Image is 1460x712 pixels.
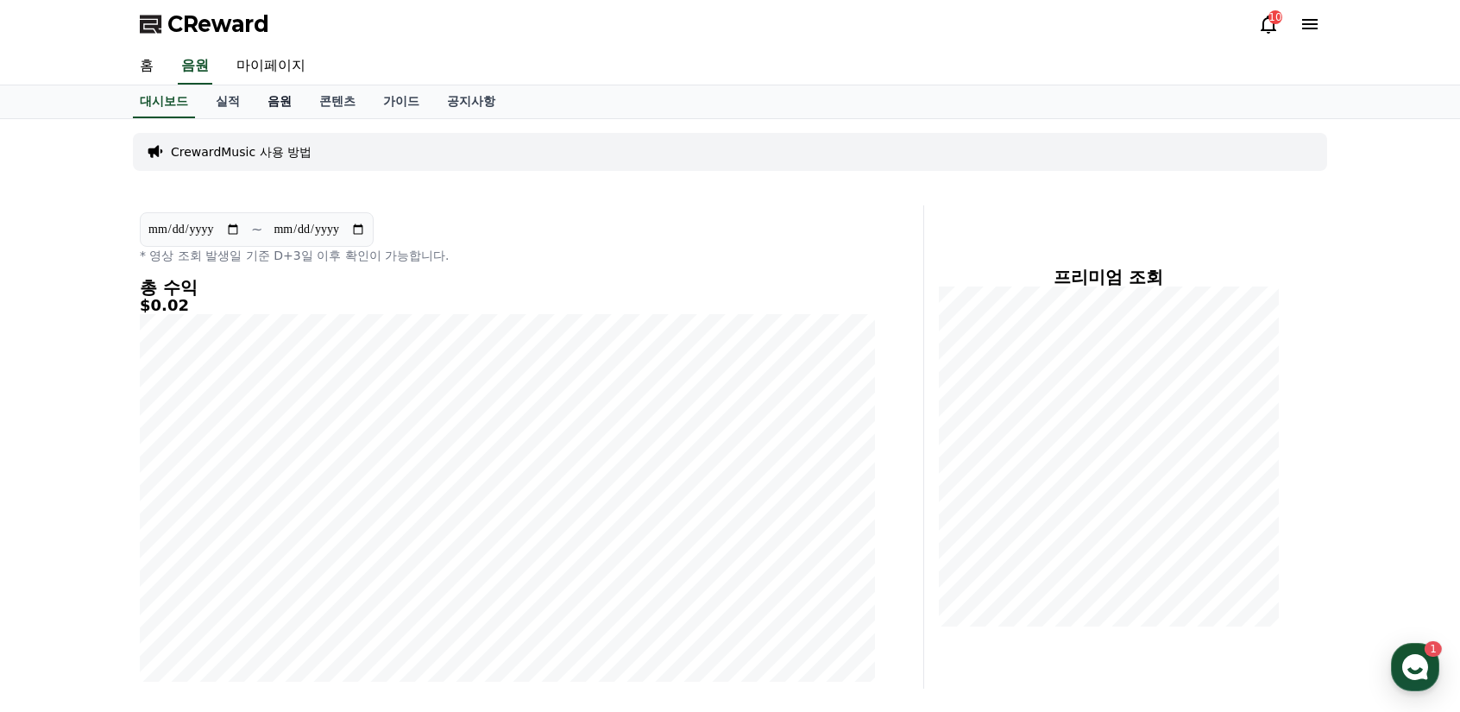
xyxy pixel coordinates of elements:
a: 음원 [254,85,305,118]
a: 홈 [126,48,167,85]
span: 설정 [267,573,287,587]
a: 음원 [178,48,212,85]
p: ~ [251,219,262,240]
span: 홈 [54,573,65,587]
a: 콘텐츠 [305,85,369,118]
h4: 프리미엄 조회 [938,268,1279,287]
a: 설정 [223,547,331,590]
span: CReward [167,10,269,38]
span: 대화 [158,574,179,588]
a: CReward [140,10,269,38]
a: 1대화 [114,547,223,590]
h4: 총 수익 [140,278,875,297]
a: 마이페이지 [223,48,319,85]
a: 10 [1258,14,1279,35]
span: 1 [175,546,181,560]
a: CrewardMusic 사용 방법 [171,143,312,161]
div: 10 [1268,10,1282,24]
a: 가이드 [369,85,433,118]
a: 홈 [5,547,114,590]
a: 실적 [202,85,254,118]
a: 대시보드 [133,85,195,118]
p: * 영상 조회 발생일 기준 D+3일 이후 확인이 가능합니다. [140,247,875,264]
h5: $0.02 [140,297,875,314]
a: 공지사항 [433,85,509,118]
